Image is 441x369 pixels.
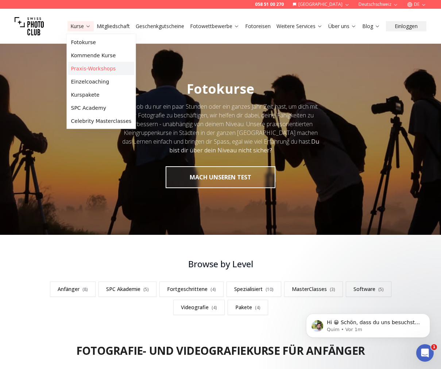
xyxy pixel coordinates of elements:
a: Celebrity Masterclasses [68,114,135,128]
span: Fotokurse [187,80,254,98]
a: Fotoreisen [245,23,271,30]
button: Weitere Services [274,21,325,31]
a: Weitere Services [276,23,322,30]
a: Videografie(4) [173,300,225,315]
a: SPC Akademie(5) [98,281,156,297]
a: Geschenkgutscheine [136,23,184,30]
a: Fotowettbewerbe [190,23,239,30]
span: ( 4 ) [255,304,260,311]
button: Geschenkgutscheine [133,21,187,31]
iframe: Intercom notifications Nachricht [295,298,441,349]
a: Software(5) [346,281,391,297]
div: Egal, ob du nur ein paar Stunden oder ein ganzes Jahr Zeit hast, um dich mit der Fotografie zu be... [121,102,320,155]
a: 058 51 00 270 [255,1,284,7]
a: Pakete(4) [228,300,268,315]
button: Einloggen [386,21,426,31]
a: Kurse [70,23,91,30]
span: 1 [431,344,437,350]
a: Einzelcoaching [68,75,135,88]
span: ( 3 ) [330,286,335,292]
span: ( 4 ) [210,286,216,292]
a: MasterClasses(3) [284,281,343,297]
a: Kurspakete [68,88,135,101]
a: Über uns [328,23,356,30]
button: Mitgliedschaft [94,21,133,31]
button: Blog [359,21,383,31]
h3: Browse by Level [40,258,402,270]
button: Fotowettbewerbe [187,21,242,31]
a: Anfänger(8) [50,281,96,297]
a: Fotokurse [68,36,135,49]
button: Fotoreisen [242,21,274,31]
span: ( 8 ) [82,286,88,292]
img: Swiss photo club [15,12,44,41]
span: ( 5 ) [378,286,384,292]
h2: Fotografie- und Videografiekurse für Anfänger [76,344,365,357]
span: ( 5 ) [143,286,149,292]
a: Spezialisiert(10) [227,281,281,297]
button: Kurse [67,21,94,31]
a: Fortgeschrittene(4) [159,281,224,297]
iframe: Intercom live chat [416,344,434,362]
a: Blog [362,23,380,30]
span: ( 4 ) [212,304,217,311]
a: Mitgliedschaft [97,23,130,30]
button: MACH UNSEREN TEST [166,166,275,188]
a: Kommende Kurse [68,49,135,62]
a: Praxis-Workshops [68,62,135,75]
a: SPC Academy [68,101,135,114]
span: ( 10 ) [266,286,274,292]
button: Über uns [325,21,359,31]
